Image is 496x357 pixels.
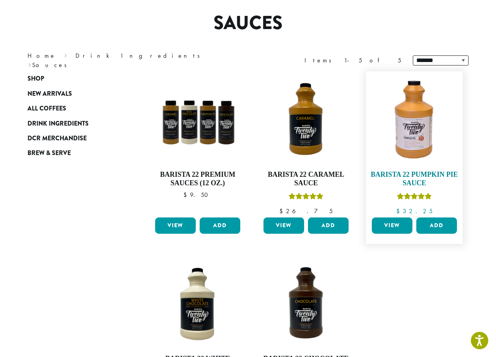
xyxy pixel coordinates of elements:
[279,207,333,215] bdi: 26.75
[27,74,44,84] span: Shop
[155,217,196,234] a: View
[153,259,242,348] img: B22-White-Choclate-Sauce_Stock-1-e1712177177476.png
[153,171,242,187] h4: Barista 22 Premium Sauces (12 oz.)
[64,48,67,60] span: ›
[397,192,432,204] div: Rated 5.00 out of 5
[27,116,120,131] a: Drink Ingredients
[183,191,190,199] span: $
[370,75,459,164] img: DP3239.64-oz.01.default.png
[27,131,120,146] a: DCR Merchandise
[304,56,401,65] div: Items 1-5 of 5
[416,217,457,234] button: Add
[200,217,240,234] button: Add
[370,171,459,187] h4: Barista 22 Pumpkin Pie Sauce
[370,75,459,214] a: Barista 22 Pumpkin Pie SauceRated 5.00 out of 5 $32.25
[262,171,351,187] h4: Barista 22 Caramel Sauce
[153,75,242,214] a: Barista 22 Premium Sauces (12 oz.) $9.50
[289,192,323,204] div: Rated 5.00 out of 5
[262,75,351,164] img: B22-Caramel-Sauce_Stock-e1709240861679.png
[27,86,120,101] a: New Arrivals
[27,148,71,158] span: Brew & Serve
[396,207,433,215] bdi: 32.25
[262,259,351,348] img: B22-Chocolate-Sauce_Stock-e1709240938998.png
[28,58,31,70] span: ›
[27,51,236,70] nav: Breadcrumb
[396,207,403,215] span: $
[183,191,212,199] bdi: 9.50
[27,52,56,60] a: Home
[22,12,474,34] h1: Sauces
[27,104,66,114] span: All Coffees
[308,217,349,234] button: Add
[27,146,120,160] a: Brew & Serve
[372,217,412,234] a: View
[27,89,72,99] span: New Arrivals
[262,75,351,214] a: Barista 22 Caramel SauceRated 5.00 out of 5 $26.75
[279,207,286,215] span: $
[263,217,304,234] a: View
[27,101,120,116] a: All Coffees
[27,119,89,129] span: Drink Ingredients
[27,71,120,86] a: Shop
[27,134,87,143] span: DCR Merchandise
[153,75,242,164] img: B22SauceSqueeze_All-300x300.png
[75,52,205,60] a: Drink Ingredients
